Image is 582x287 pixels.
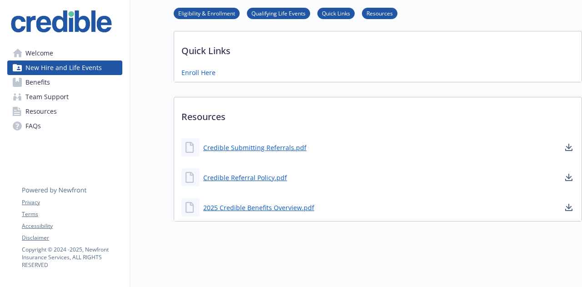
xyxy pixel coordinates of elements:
a: Credible Submitting Referrals.pdf [203,143,306,152]
a: Qualifying Life Events [247,9,310,17]
a: Welcome [7,46,122,60]
a: 2025 Credible Benefits Overview.pdf [203,203,314,212]
p: Quick Links [174,31,582,65]
a: FAQs [7,119,122,133]
a: download document [563,172,574,183]
a: Privacy [22,198,122,206]
a: download document [563,202,574,213]
a: Quick Links [317,9,355,17]
span: FAQs [25,119,41,133]
span: Team Support [25,90,69,104]
span: Benefits [25,75,50,90]
a: Benefits [7,75,122,90]
a: Resources [7,104,122,119]
p: Copyright © 2024 - 2025 , Newfront Insurance Services, ALL RIGHTS RESERVED [22,246,122,269]
span: New Hire and Life Events [25,60,102,75]
a: Disclaimer [22,234,122,242]
a: New Hire and Life Events [7,60,122,75]
a: Credible Referral Policy.pdf [203,173,287,182]
a: Team Support [7,90,122,104]
a: Resources [362,9,397,17]
span: Resources [25,104,57,119]
a: Accessibility [22,222,122,230]
a: Eligibility & Enrollment [174,9,240,17]
span: Welcome [25,46,53,60]
a: download document [563,142,574,153]
p: Resources [174,97,582,131]
a: Terms [22,210,122,218]
a: Enroll Here [181,68,216,77]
